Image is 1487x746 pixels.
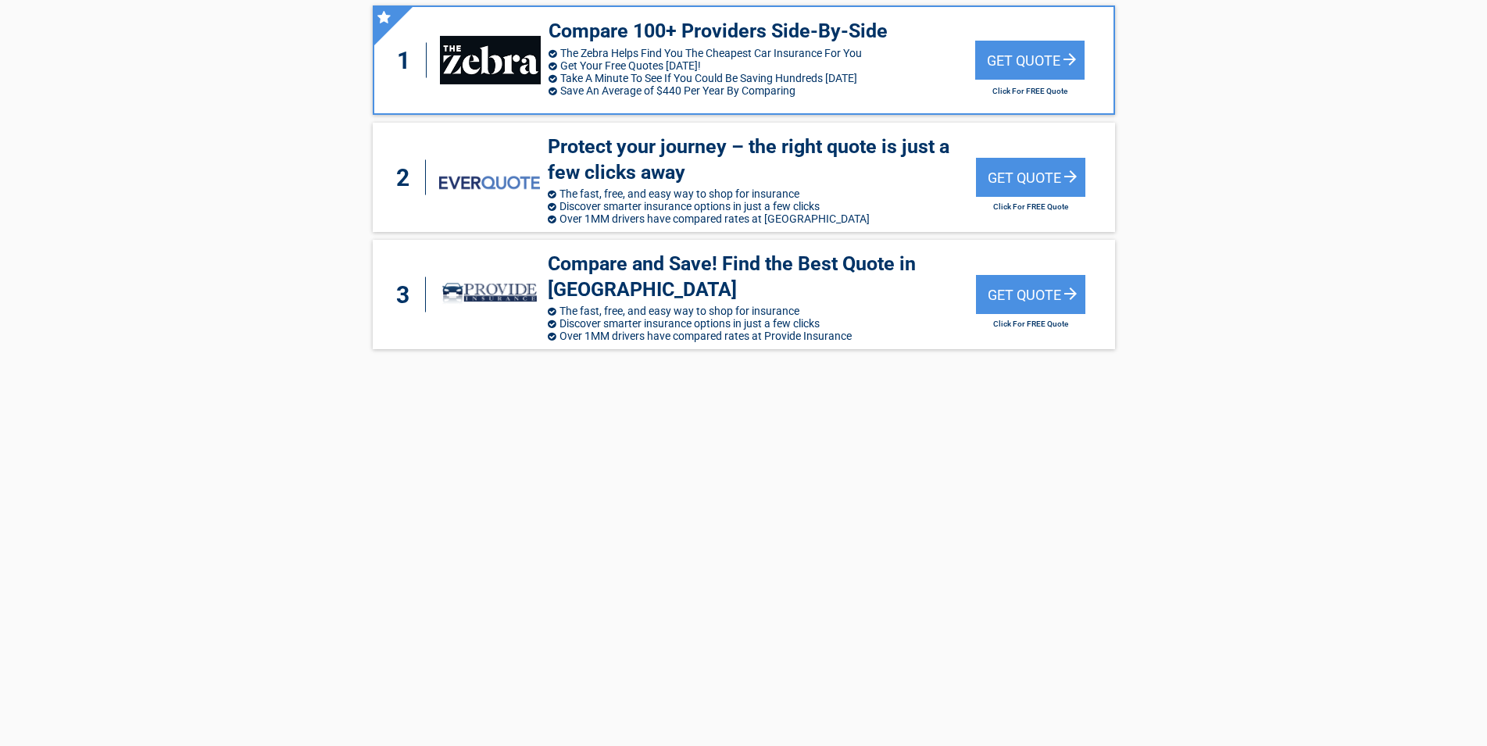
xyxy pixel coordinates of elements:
[548,317,976,330] li: Discover smarter insurance options in just a few clicks
[976,319,1085,328] h2: Click For FREE Quote
[976,158,1085,197] div: Get Quote
[976,275,1085,314] div: Get Quote
[390,43,427,78] div: 1
[549,59,975,72] li: Get Your Free Quotes [DATE]!
[388,277,426,312] div: 3
[439,270,540,319] img: provide-insurance's logo
[548,252,976,302] h3: Compare and Save! Find the Best Quote in [GEOGRAPHIC_DATA]
[548,134,976,185] h3: Protect your journey – the right quote is just a few clicks away
[548,330,976,342] li: Over 1MM drivers have compared rates at Provide Insurance
[548,200,976,212] li: Discover smarter insurance options in just a few clicks
[440,36,540,84] img: thezebra's logo
[549,72,975,84] li: Take A Minute To See If You Could Be Saving Hundreds [DATE]
[548,212,976,225] li: Over 1MM drivers have compared rates at [GEOGRAPHIC_DATA]
[548,305,976,317] li: The fast, free, and easy way to shop for insurance
[976,202,1085,211] h2: Click For FREE Quote
[549,19,975,45] h3: Compare 100+ Providers Side-By-Side
[439,176,540,189] img: everquote's logo
[388,160,426,195] div: 2
[549,47,975,59] li: The Zebra Helps Find You The Cheapest Car Insurance For You
[548,187,976,200] li: The fast, free, and easy way to shop for insurance
[549,84,975,97] li: Save An Average of $440 Per Year By Comparing
[975,87,1085,95] h2: Click For FREE Quote
[975,41,1085,80] div: Get Quote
